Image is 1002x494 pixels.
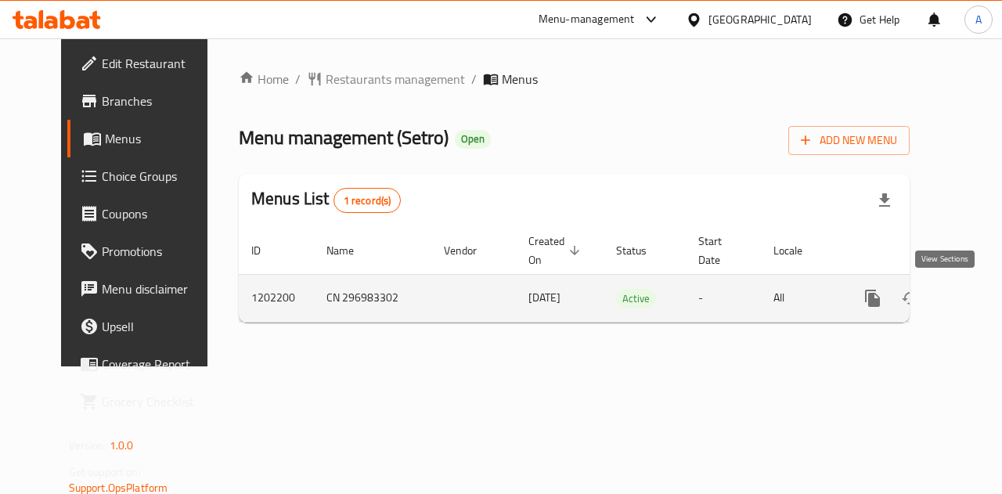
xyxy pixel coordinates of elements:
[975,11,982,28] span: A
[239,120,449,155] span: Menu management ( Setro )
[455,130,491,149] div: Open
[698,232,742,269] span: Start Date
[295,70,301,88] li: /
[326,70,465,88] span: Restaurants management
[67,120,229,157] a: Menus
[67,157,229,195] a: Choice Groups
[326,241,374,260] span: Name
[69,435,107,456] span: Version:
[67,270,229,308] a: Menu disclaimer
[502,70,538,88] span: Menus
[102,167,216,186] span: Choice Groups
[102,392,216,411] span: Grocery Checklist
[528,232,585,269] span: Created On
[616,289,656,308] div: Active
[102,54,216,73] span: Edit Restaurant
[471,70,477,88] li: /
[102,279,216,298] span: Menu disclaimer
[528,287,560,308] span: [DATE]
[102,317,216,336] span: Upsell
[105,129,216,148] span: Menus
[539,10,635,29] div: Menu-management
[251,241,281,260] span: ID
[801,131,897,150] span: Add New Menu
[102,92,216,110] span: Branches
[69,462,141,482] span: Get support on:
[239,70,910,88] nav: breadcrumb
[334,193,401,208] span: 1 record(s)
[307,70,465,88] a: Restaurants management
[788,126,910,155] button: Add New Menu
[67,195,229,233] a: Coupons
[892,279,929,317] button: Change Status
[455,132,491,146] span: Open
[67,45,229,82] a: Edit Restaurant
[616,290,656,308] span: Active
[67,345,229,383] a: Coverage Report
[444,241,497,260] span: Vendor
[616,241,667,260] span: Status
[102,355,216,373] span: Coverage Report
[708,11,812,28] div: [GEOGRAPHIC_DATA]
[686,274,761,322] td: -
[239,274,314,322] td: 1202200
[239,70,289,88] a: Home
[67,383,229,420] a: Grocery Checklist
[110,435,134,456] span: 1.0.0
[67,308,229,345] a: Upsell
[102,204,216,223] span: Coupons
[866,182,903,219] div: Export file
[67,233,229,270] a: Promotions
[773,241,823,260] span: Locale
[854,279,892,317] button: more
[761,274,842,322] td: All
[314,274,431,322] td: CN 296983302
[251,187,401,213] h2: Menus List
[102,242,216,261] span: Promotions
[67,82,229,120] a: Branches
[333,188,402,213] div: Total records count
